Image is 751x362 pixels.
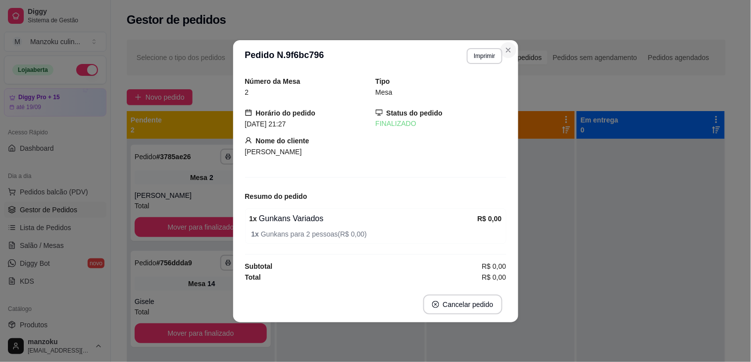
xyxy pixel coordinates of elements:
strong: 1 x [250,215,257,223]
strong: Resumo do pedido [245,192,307,200]
span: [DATE] 21:27 [245,120,286,128]
button: Close [501,42,516,58]
span: R$ 0,00 [482,272,506,283]
span: [PERSON_NAME] [245,148,302,156]
h3: Pedido N. 9f6bc796 [245,48,324,64]
strong: Horário do pedido [256,109,316,117]
strong: R$ 0,00 [477,215,501,223]
button: close-circleCancelar pedido [423,295,502,314]
span: calendar [245,109,252,116]
span: close-circle [432,301,439,308]
span: 2 [245,88,249,96]
div: Gunkans Variados [250,213,478,225]
button: Imprimir [467,48,502,64]
span: Mesa [376,88,393,96]
span: desktop [376,109,383,116]
strong: Subtotal [245,262,273,270]
strong: 1 x [251,230,261,238]
span: Gunkans para 2 pessoas ( R$ 0,00 ) [251,229,502,240]
strong: Total [245,273,261,281]
strong: Nome do cliente [256,137,309,145]
strong: Tipo [376,77,390,85]
strong: Número da Mesa [245,77,300,85]
div: FINALIZADO [376,119,506,129]
span: R$ 0,00 [482,261,506,272]
strong: Status do pedido [387,109,443,117]
span: user [245,137,252,144]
